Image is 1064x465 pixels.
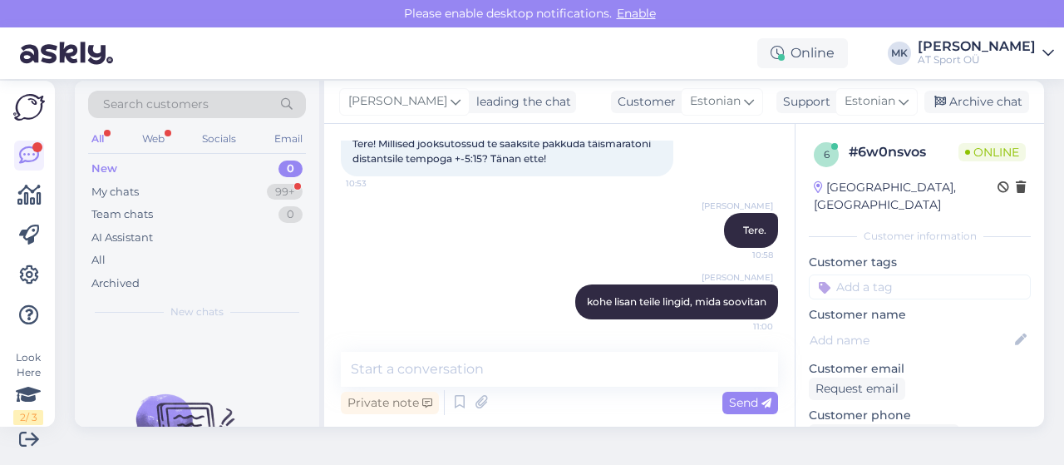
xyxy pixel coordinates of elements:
div: [GEOGRAPHIC_DATA], [GEOGRAPHIC_DATA] [814,179,997,214]
a: [PERSON_NAME]AT Sport OÜ [918,40,1054,67]
span: [PERSON_NAME] [702,271,773,284]
div: leading the chat [470,93,571,111]
p: Customer phone [809,407,1031,424]
span: 10:53 [346,177,408,190]
div: All [88,128,107,150]
span: [PERSON_NAME] [348,92,447,111]
div: AI Assistant [91,230,153,246]
div: Customer information [809,229,1031,244]
p: Customer tags [809,254,1031,271]
div: 99+ [267,184,303,200]
div: Socials [199,128,239,150]
span: New chats [170,304,224,319]
div: Online [757,38,848,68]
span: kohe lisan teile lingid, mida soovitan [587,295,766,308]
div: My chats [91,184,139,200]
div: All [91,252,106,269]
span: 11:00 [711,320,773,333]
span: Estonian [690,92,741,111]
img: Askly Logo [13,94,45,121]
div: Request phone number [809,424,959,447]
div: MK [888,42,911,65]
div: 0 [278,161,303,177]
span: 6 [824,148,830,161]
p: Customer name [809,306,1031,324]
span: Online [958,143,1026,161]
div: Archived [91,275,140,292]
div: 2 / 3 [13,410,43,425]
span: Search customers [103,96,209,113]
div: Email [271,128,306,150]
span: Enable [612,6,661,21]
div: Team chats [91,206,153,223]
div: New [91,161,117,177]
div: Archive chat [924,91,1029,113]
div: 0 [278,206,303,223]
div: Support [776,93,830,111]
p: Customer email [809,360,1031,378]
input: Add a tag [809,275,1031,299]
span: Send [729,395,771,410]
span: [PERSON_NAME] [702,200,773,212]
div: AT Sport OÜ [918,53,1036,67]
div: Look Here [13,350,43,425]
span: 10:58 [711,249,773,261]
input: Add name [810,331,1012,349]
span: Tere. [743,224,766,236]
div: [PERSON_NAME] [918,40,1036,53]
div: # 6w0nsvos [849,142,958,162]
div: Request email [809,378,905,400]
span: Estonian [845,92,895,111]
div: Web [139,128,168,150]
div: Private note [341,392,439,414]
div: Customer [611,93,676,111]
